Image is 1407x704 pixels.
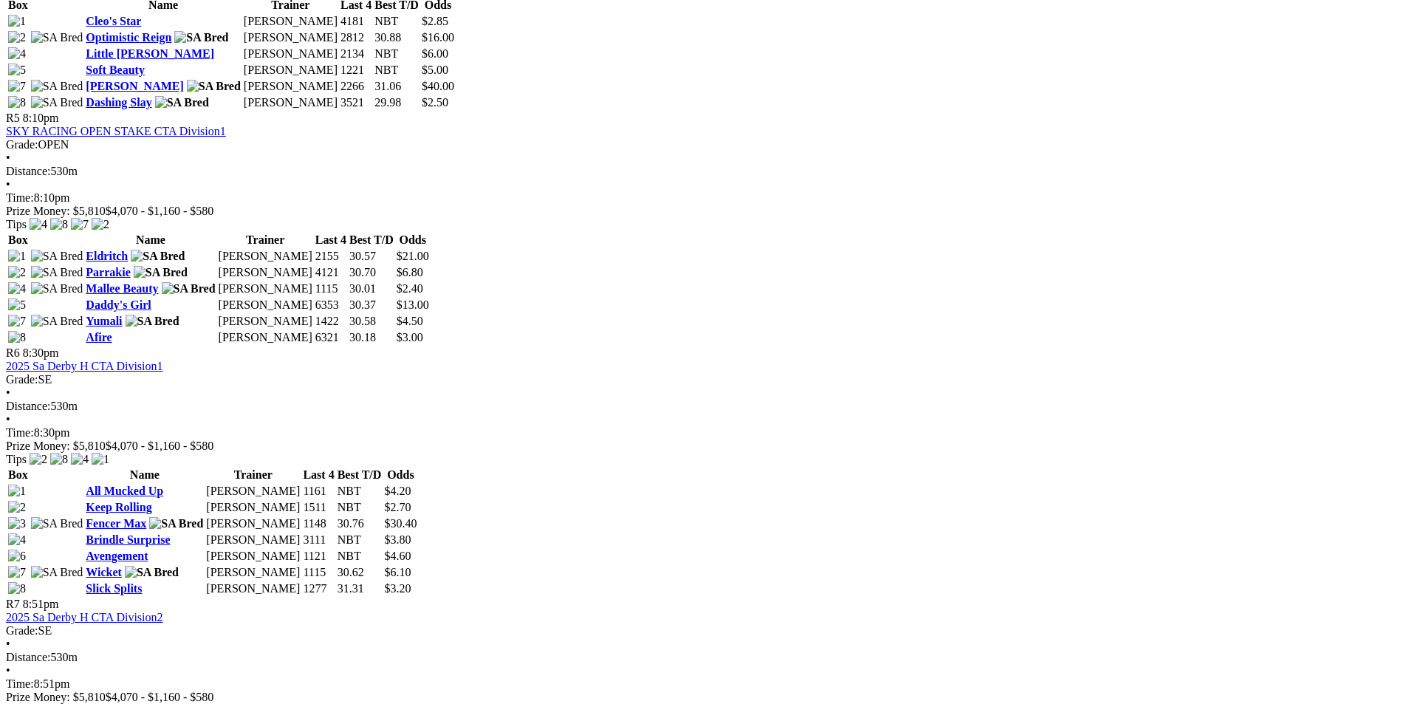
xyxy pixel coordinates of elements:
span: 8:51pm [23,598,59,610]
a: Dashing Slay [86,96,151,109]
span: Time: [6,677,34,690]
td: 3111 [302,533,335,547]
th: Last 4 [315,233,347,247]
td: NBT [374,47,420,61]
div: OPEN [6,138,1401,151]
a: All Mucked Up [86,485,163,497]
a: Afire [86,331,112,344]
img: 7 [8,566,26,579]
th: Last 4 [302,468,335,482]
td: 30.88 [374,30,420,45]
td: [PERSON_NAME] [243,63,338,78]
td: 1511 [302,500,335,515]
td: [PERSON_NAME] [218,281,313,296]
td: 30.57 [349,249,394,264]
span: $6.10 [384,566,411,578]
span: $4,070 - $1,160 - $580 [106,205,214,217]
td: 1277 [302,581,335,596]
img: 4 [8,282,26,295]
a: Wicket [86,566,122,578]
td: 30.58 [349,314,394,329]
img: SA Bred [126,315,179,328]
img: SA Bred [162,282,216,295]
a: Little [PERSON_NAME] [86,47,214,60]
img: 3 [8,517,26,530]
img: 4 [71,453,89,466]
td: 2155 [315,249,347,264]
span: Grade: [6,373,38,386]
span: Box [8,468,28,481]
div: Prize Money: $5,810 [6,691,1401,704]
span: Grade: [6,624,38,637]
a: Brindle Surprise [86,533,170,546]
img: 8 [8,331,26,344]
td: 3521 [340,95,372,110]
span: Tips [6,453,27,465]
img: SA Bred [31,96,83,109]
a: [PERSON_NAME] [86,80,183,92]
td: 1221 [340,63,372,78]
img: 8 [8,582,26,595]
div: Prize Money: $5,810 [6,205,1401,218]
th: Trainer [218,233,313,247]
span: $4.20 [384,485,411,497]
img: SA Bred [149,517,203,530]
td: [PERSON_NAME] [218,298,313,312]
td: [PERSON_NAME] [205,516,301,531]
td: 6353 [315,298,347,312]
td: [PERSON_NAME] [205,484,301,499]
img: SA Bred [187,80,241,93]
span: Time: [6,426,34,439]
th: Name [85,468,204,482]
td: 1121 [302,549,335,564]
span: $4.50 [397,315,423,327]
div: 8:10pm [6,191,1401,205]
span: $3.80 [384,533,411,546]
img: 2 [8,266,26,279]
td: [PERSON_NAME] [205,581,301,596]
td: 1422 [315,314,347,329]
span: R5 [6,112,20,124]
a: Soft Beauty [86,64,145,76]
td: [PERSON_NAME] [205,533,301,547]
span: $6.00 [422,47,448,60]
span: $30.40 [384,517,417,530]
img: SA Bred [174,31,228,44]
td: [PERSON_NAME] [205,565,301,580]
img: 1 [8,15,26,28]
span: 8:10pm [23,112,59,124]
span: Box [8,233,28,246]
th: Odds [396,233,430,247]
th: Best T/D [337,468,383,482]
img: 4 [8,533,26,547]
td: 2812 [340,30,372,45]
a: Cleo's Star [86,15,141,27]
td: 30.76 [337,516,383,531]
td: 2134 [340,47,372,61]
img: 4 [8,47,26,61]
span: R6 [6,346,20,359]
a: Slick Splits [86,582,142,595]
img: SA Bred [131,250,185,263]
div: 530m [6,165,1401,178]
td: 6321 [315,330,347,345]
a: Avengement [86,550,148,562]
a: Mallee Beauty [86,282,158,295]
img: SA Bred [31,80,83,93]
img: 4 [30,218,47,231]
td: 30.62 [337,565,383,580]
td: NBT [337,484,383,499]
img: 8 [50,218,68,231]
img: SA Bred [134,266,188,279]
img: SA Bred [125,566,179,579]
img: 1 [92,453,109,466]
img: SA Bred [31,282,83,295]
img: SA Bred [31,31,83,44]
td: NBT [337,500,383,515]
a: Fencer Max [86,517,146,530]
td: NBT [337,549,383,564]
img: 7 [8,315,26,328]
div: 530m [6,400,1401,413]
th: Best T/D [349,233,394,247]
td: 30.01 [349,281,394,296]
